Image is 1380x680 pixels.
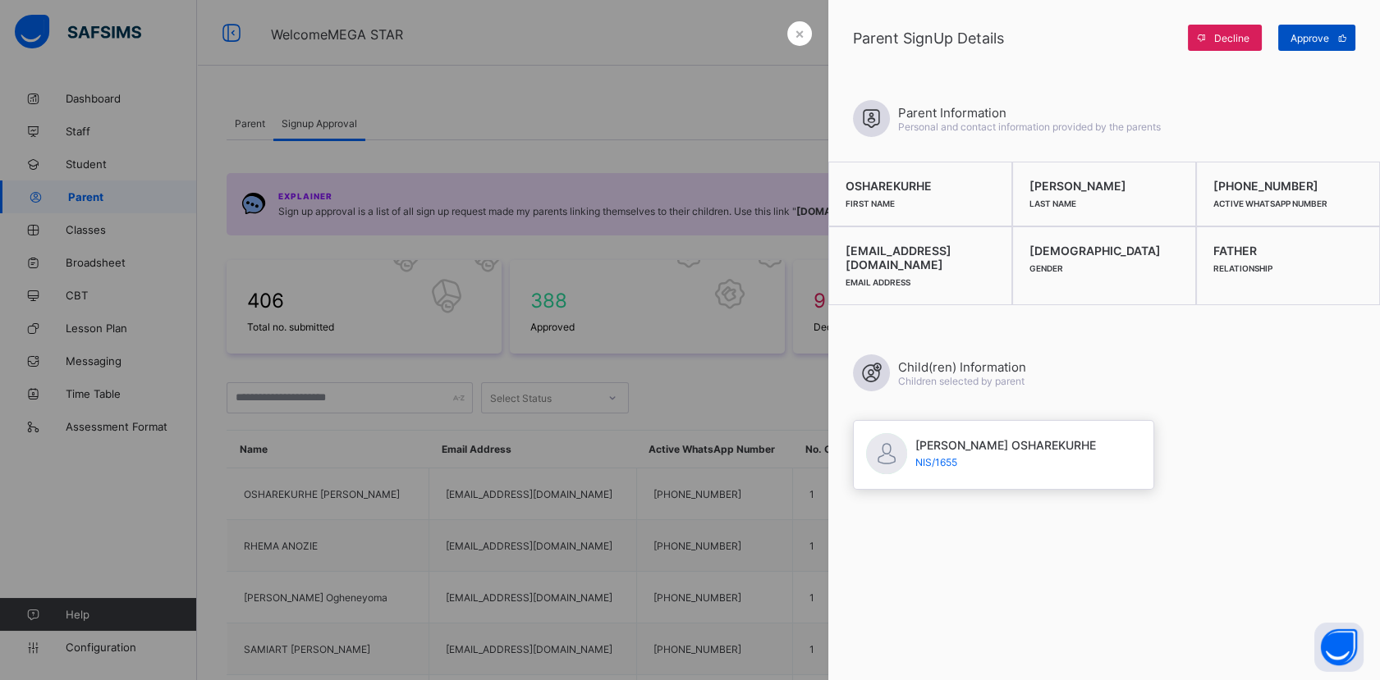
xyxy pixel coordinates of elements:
[1029,263,1063,273] span: Gender
[1213,263,1272,273] span: Relationship
[915,456,1096,468] span: NIS/1655
[846,244,995,272] span: [EMAIL_ADDRESS][DOMAIN_NAME]
[1213,244,1363,258] span: FATHER
[1291,32,1329,44] span: Approve
[1213,179,1363,193] span: [PHONE_NUMBER]
[915,438,1096,452] span: [PERSON_NAME] OSHAREKURHE
[898,105,1161,121] span: Parent Information
[1029,199,1076,208] span: Last Name
[1314,623,1364,672] button: Open asap
[898,375,1025,387] span: Children selected by parent
[1029,179,1179,193] span: [PERSON_NAME]
[898,121,1161,133] span: Personal and contact information provided by the parents
[795,25,805,42] span: ×
[1029,244,1179,258] span: [DEMOGRAPHIC_DATA]
[898,359,1026,375] span: Child(ren) Information
[846,277,910,287] span: Email Address
[853,30,1180,47] span: Parent SignUp Details
[846,199,895,208] span: First Name
[846,179,995,193] span: OSHAREKURHE
[1213,199,1327,208] span: Active WhatsApp Number
[1214,32,1249,44] span: Decline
